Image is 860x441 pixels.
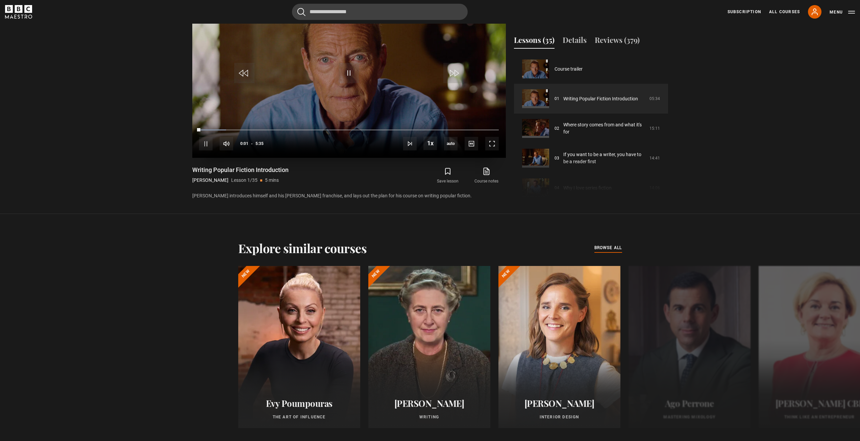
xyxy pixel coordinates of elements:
h2: Evy Poumpouras [246,398,352,409]
svg: BBC Maestro [5,5,32,19]
button: Toggle navigation [830,9,855,16]
h2: Explore similar courses [238,241,367,255]
p: The Art of Influence [246,414,352,420]
button: Captions [465,137,478,150]
a: All Courses [769,9,800,15]
a: If you want to be a writer, you have to be a reader first [563,151,645,165]
p: Writing [376,414,482,420]
a: Course trailer [555,66,583,73]
p: Lesson 1/35 [231,177,257,184]
button: Details [563,34,587,49]
div: Current quality: 720p [444,137,458,150]
span: 0:01 [240,138,248,150]
span: auto [444,137,458,150]
p: 5 mins [265,177,279,184]
button: Reviews (379) [595,34,640,49]
button: Playback Rate [423,137,437,150]
button: Lessons (35) [514,34,555,49]
a: [PERSON_NAME] Interior Design New [498,266,620,428]
button: Fullscreen [485,137,499,150]
a: Where story comes from and what it's for [563,121,645,136]
h2: [PERSON_NAME] [376,398,482,409]
p: Interior Design [507,414,612,420]
input: Search [292,4,468,20]
button: Next Lesson [403,137,417,150]
h2: Ago Perrone [637,398,742,409]
button: Save lesson [428,166,467,186]
span: 5:35 [255,138,264,150]
a: [PERSON_NAME] Writing New [368,266,490,428]
p: Mastering Mixology [637,414,742,420]
h2: [PERSON_NAME] [507,398,612,409]
a: Evy Poumpouras The Art of Influence New [238,266,360,428]
button: Submit the search query [297,8,305,16]
p: [PERSON_NAME] [192,177,228,184]
a: browse all [594,244,622,252]
div: Progress Bar [199,129,498,131]
button: Mute [220,137,233,150]
a: Course notes [467,166,506,186]
button: Pause [199,137,213,150]
a: Writing Popular Fiction Introduction [563,95,638,102]
span: browse all [594,244,622,251]
a: Subscription [728,9,761,15]
h1: Writing Popular Fiction Introduction [192,166,289,174]
a: Ago Perrone Mastering Mixology [629,266,751,428]
span: - [251,141,253,146]
p: [PERSON_NAME] introduces himself and his [PERSON_NAME] franchise, and lays out the plan for his c... [192,192,506,199]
